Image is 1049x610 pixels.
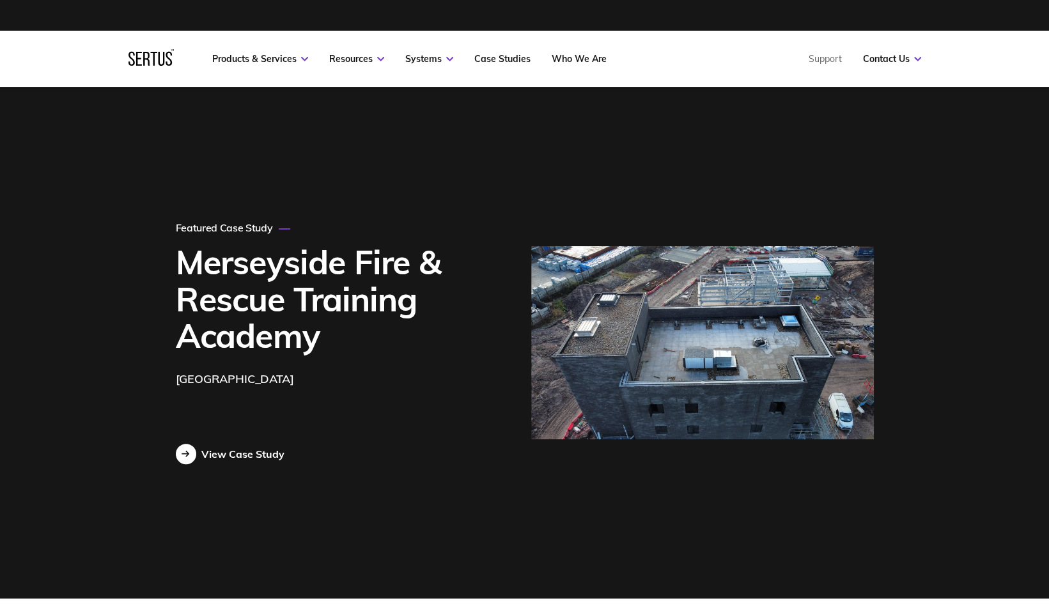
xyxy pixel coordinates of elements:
[405,53,453,65] a: Systems
[552,53,607,65] a: Who We Are
[474,53,531,65] a: Case Studies
[176,370,294,389] div: [GEOGRAPHIC_DATA]
[809,53,842,65] a: Support
[176,444,284,464] a: View Case Study
[985,549,1049,610] iframe: Chat Widget
[212,53,308,65] a: Products & Services
[176,244,490,354] h1: Merseyside Fire & Rescue Training Academy
[863,53,921,65] a: Contact Us
[176,221,291,234] div: Featured Case Study
[201,448,284,460] div: View Case Study
[329,53,384,65] a: Resources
